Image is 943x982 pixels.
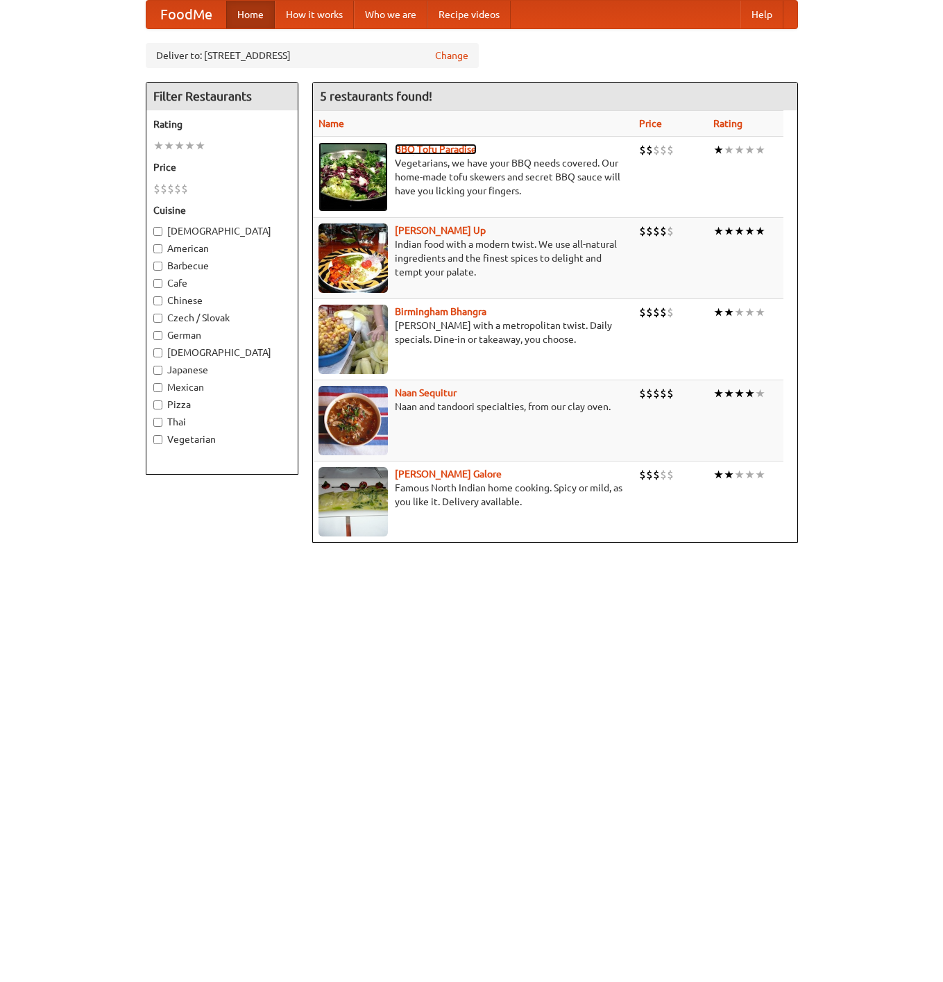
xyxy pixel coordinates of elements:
[174,181,181,196] li: $
[667,142,674,158] li: $
[724,223,734,239] li: ★
[646,467,653,482] li: $
[395,387,457,398] a: Naan Sequitur
[160,181,167,196] li: $
[734,142,745,158] li: ★
[734,305,745,320] li: ★
[660,467,667,482] li: $
[435,49,468,62] a: Change
[181,181,188,196] li: $
[653,142,660,158] li: $
[713,223,724,239] li: ★
[724,305,734,320] li: ★
[226,1,275,28] a: Home
[153,398,291,412] label: Pizza
[755,467,765,482] li: ★
[734,386,745,401] li: ★
[153,435,162,444] input: Vegetarian
[146,43,479,68] div: Deliver to: [STREET_ADDRESS]
[724,467,734,482] li: ★
[667,386,674,401] li: $
[167,181,174,196] li: $
[153,348,162,357] input: [DEMOGRAPHIC_DATA]
[639,118,662,129] a: Price
[395,468,502,480] a: [PERSON_NAME] Galore
[667,467,674,482] li: $
[660,305,667,320] li: $
[713,386,724,401] li: ★
[755,386,765,401] li: ★
[755,223,765,239] li: ★
[745,142,755,158] li: ★
[153,227,162,236] input: [DEMOGRAPHIC_DATA]
[724,386,734,401] li: ★
[354,1,427,28] a: Who we are
[724,142,734,158] li: ★
[734,223,745,239] li: ★
[713,467,724,482] li: ★
[146,83,298,110] h4: Filter Restaurants
[745,386,755,401] li: ★
[713,305,724,320] li: ★
[713,118,742,129] a: Rating
[153,383,162,392] input: Mexican
[646,223,653,239] li: $
[653,223,660,239] li: $
[164,138,174,153] li: ★
[318,386,388,455] img: naansequitur.jpg
[153,242,291,255] label: American
[153,380,291,394] label: Mexican
[639,467,646,482] li: $
[153,224,291,238] label: [DEMOGRAPHIC_DATA]
[318,142,388,212] img: tofuparadise.jpg
[395,144,477,155] a: BBQ Tofu Paradise
[713,142,724,158] li: ★
[153,294,291,307] label: Chinese
[153,203,291,217] h5: Cuisine
[745,467,755,482] li: ★
[667,223,674,239] li: $
[318,481,629,509] p: Famous North Indian home cooking. Spicy or mild, as you like it. Delivery available.
[646,305,653,320] li: $
[639,142,646,158] li: $
[745,305,755,320] li: ★
[395,225,486,236] a: [PERSON_NAME] Up
[734,467,745,482] li: ★
[653,386,660,401] li: $
[320,90,432,103] ng-pluralize: 5 restaurants found!
[318,223,388,293] img: curryup.jpg
[660,223,667,239] li: $
[639,386,646,401] li: $
[745,223,755,239] li: ★
[318,319,629,346] p: [PERSON_NAME] with a metropolitan twist. Daily specials. Dine-in or takeaway, you choose.
[667,305,674,320] li: $
[318,467,388,536] img: currygalore.jpg
[639,305,646,320] li: $
[153,415,291,429] label: Thai
[185,138,195,153] li: ★
[153,160,291,174] h5: Price
[275,1,354,28] a: How it works
[153,328,291,342] label: German
[153,363,291,377] label: Japanese
[318,118,344,129] a: Name
[153,279,162,288] input: Cafe
[318,400,629,414] p: Naan and tandoori specialties, from our clay oven.
[318,305,388,374] img: bhangra.jpg
[755,142,765,158] li: ★
[153,311,291,325] label: Czech / Slovak
[755,305,765,320] li: ★
[653,467,660,482] li: $
[153,259,291,273] label: Barbecue
[153,432,291,446] label: Vegetarian
[395,306,486,317] a: Birmingham Bhangra
[660,386,667,401] li: $
[153,296,162,305] input: Chinese
[153,117,291,131] h5: Rating
[195,138,205,153] li: ★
